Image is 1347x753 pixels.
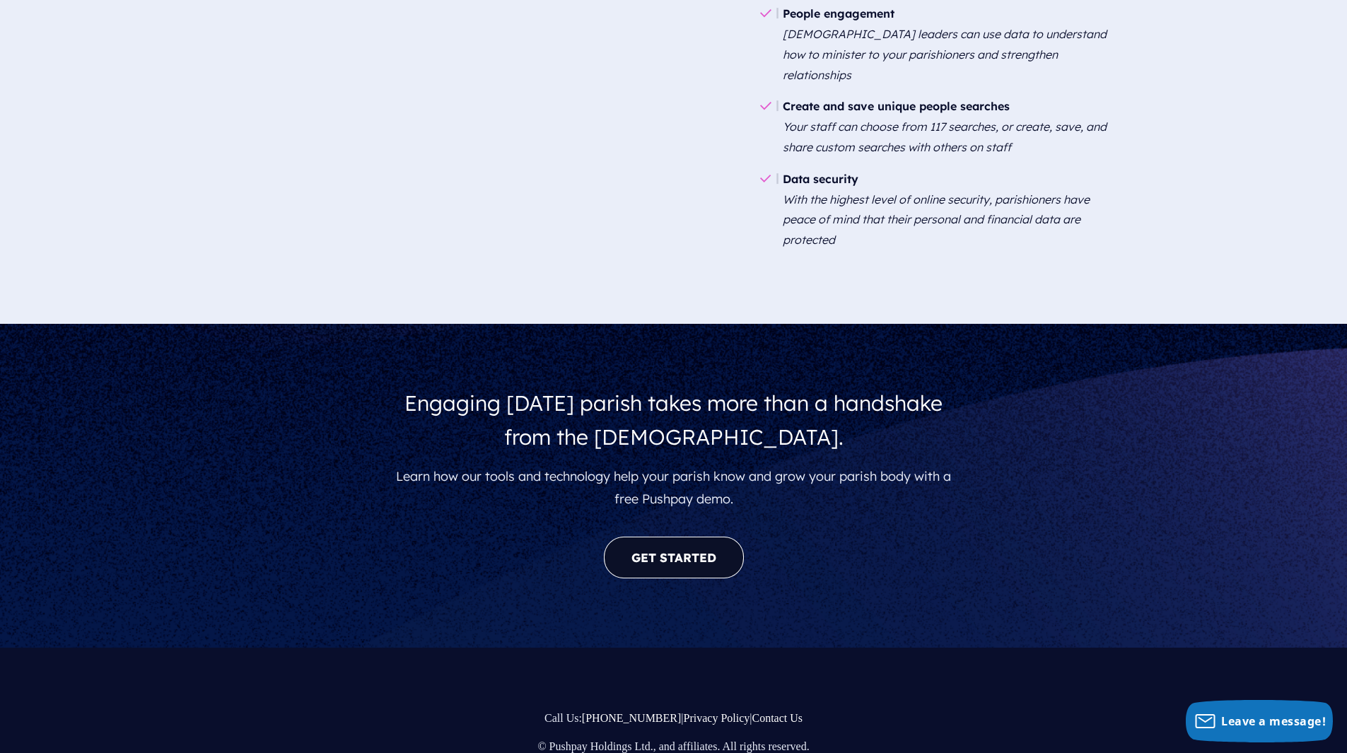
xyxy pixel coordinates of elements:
b: People engagement [783,6,894,21]
span: Leave a message! [1221,713,1326,729]
span: Call Us: | | [544,712,803,724]
a: Contact Us [752,712,803,724]
p: Learn how our tools and technology help your parish know and grow your parish body with a free Pu... [385,460,962,517]
span: © Pushpay Holdings Ltd., and affiliates. All rights reserved. [537,740,809,752]
em: With the highest level of online security, parishioners have peace of mind that their personal an... [783,192,1090,247]
button: Leave a message! [1186,700,1333,742]
b: Create and save unique people searches [783,99,1010,113]
em: Your staff can choose from 117 searches, or create, save, and share custom searches with others o... [783,119,1107,154]
b: Data security [783,172,858,186]
a: Privacy Policy [684,712,750,724]
a: GET STARTED [604,537,744,578]
a: [PHONE_NUMBER] [582,712,681,724]
span: Engaging [DATE] parish takes more than a handshake from the [DEMOGRAPHIC_DATA]. [404,390,943,450]
em: [DEMOGRAPHIC_DATA] leaders can use data to understand how to minister to your parishioners and st... [783,27,1107,82]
